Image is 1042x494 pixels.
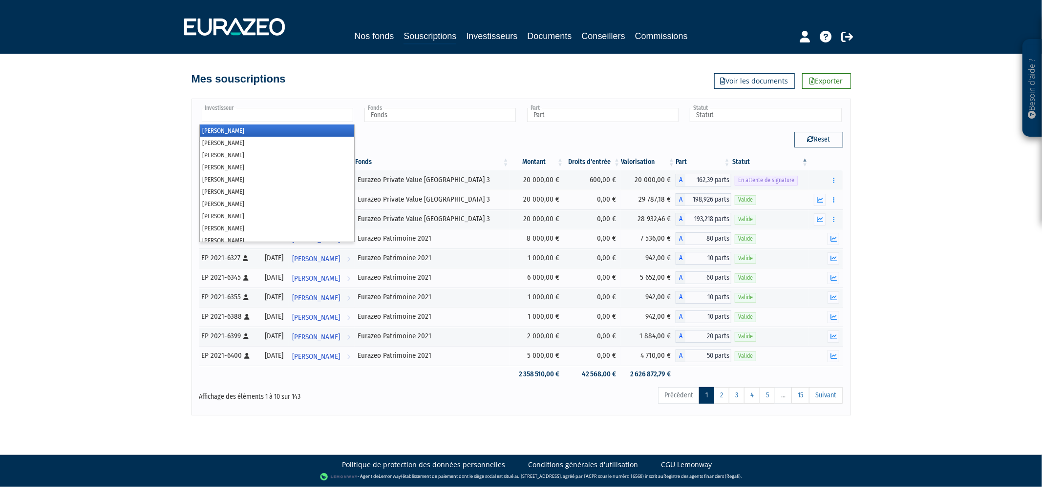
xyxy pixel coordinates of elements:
td: 0,00 € [564,229,621,248]
span: 50 parts [685,350,731,362]
li: [PERSON_NAME] [200,198,354,210]
div: EP 2021-6355 [202,292,257,302]
th: Statut : activer pour trier la colonne par ordre d&eacute;croissant [731,154,809,170]
td: 0,00 € [564,209,621,229]
img: 1732889491-logotype_eurazeo_blanc_rvb.png [184,18,285,36]
div: A - Eurazeo Patrimoine 2021 [676,310,731,323]
li: [PERSON_NAME] [200,161,354,173]
td: 20 000,00 € [510,170,565,190]
span: Valide [735,312,756,322]
th: Montant: activer pour trier la colonne par ordre croissant [510,154,565,170]
div: EP 2021-6388 [202,311,257,322]
a: Registre des agents financiers (Regafi) [663,473,741,479]
div: EP 2021-6327 [202,253,257,263]
i: [Français] Personne physique [244,275,249,281]
a: 2 [714,387,729,404]
div: EP 2021-6400 [202,350,257,361]
i: Voir l'investisseur [347,348,351,366]
th: Fonds: activer pour trier la colonne par ordre croissant [355,154,510,170]
div: EP 2021-6399 [202,331,257,341]
div: [DATE] [264,292,285,302]
div: A - Eurazeo Private Value Europe 3 [676,213,731,226]
span: A [676,213,685,226]
a: [PERSON_NAME] [289,268,355,288]
div: Eurazeo Private Value [GEOGRAPHIC_DATA] 3 [358,194,507,205]
a: Commissions [635,29,688,43]
div: Affichage des éléments 1 à 10 sur 143 [199,386,459,402]
a: Exporter [802,73,851,89]
span: Valide [735,234,756,244]
td: 1 000,00 € [510,288,565,307]
li: [PERSON_NAME] [200,173,354,185]
span: 80 parts [685,232,731,245]
div: Eurazeo Patrimoine 2021 [358,253,507,263]
span: Valide [735,254,756,263]
td: 7 536,00 € [621,229,676,248]
div: A - Eurazeo Patrimoine 2021 [676,232,731,245]
li: [PERSON_NAME] [200,222,354,234]
li: [PERSON_NAME] [200,185,354,198]
td: 1 000,00 € [510,248,565,268]
img: logo-lemonway.png [320,472,358,482]
div: [DATE] [264,311,285,322]
span: Valide [735,332,756,341]
a: Nos fonds [354,29,394,43]
td: 0,00 € [564,307,621,327]
i: [Français] Personne physique [243,255,249,261]
div: A - Eurazeo Private Value Europe 3 [676,193,731,206]
i: Voir l'investisseur [347,289,351,307]
div: A - Eurazeo Private Value Europe 3 [676,174,731,186]
span: En attente de signature [735,176,798,185]
div: [DATE] [264,253,285,263]
a: [PERSON_NAME] [289,307,355,327]
a: Conditions générales d'utilisation [529,460,638,470]
span: A [676,310,685,323]
span: [PERSON_NAME] [293,289,340,307]
i: Voir l'investisseur [347,309,351,327]
span: A [676,291,685,304]
div: A - Eurazeo Patrimoine 2021 [676,330,731,343]
a: Suivant [809,387,843,404]
td: 20 000,00 € [510,209,565,229]
span: A [676,330,685,343]
a: Documents [528,29,572,43]
td: 1 000,00 € [510,307,565,327]
span: Valide [735,273,756,283]
span: A [676,174,685,186]
span: 162,39 parts [685,174,731,186]
div: Eurazeo Private Value [GEOGRAPHIC_DATA] 3 [358,175,507,185]
a: [PERSON_NAME] [289,346,355,366]
td: 600,00 € [564,170,621,190]
td: 0,00 € [564,288,621,307]
div: Eurazeo Patrimoine 2021 [358,292,507,302]
h4: Mes souscriptions [191,73,286,85]
td: 4 710,00 € [621,346,676,366]
td: 0,00 € [564,268,621,288]
td: 42 568,00 € [564,366,621,383]
span: Valide [735,351,756,361]
td: 20 000,00 € [621,170,676,190]
li: [PERSON_NAME] [200,137,354,149]
span: A [676,232,685,245]
span: [PERSON_NAME] [293,328,340,346]
li: [PERSON_NAME] [200,149,354,161]
li: [PERSON_NAME] [200,210,354,222]
div: Eurazeo Patrimoine 2021 [358,331,507,341]
td: 2 358 510,00 € [510,366,565,383]
div: Eurazeo Patrimoine 2021 [358,233,507,244]
span: A [676,271,685,284]
a: 5 [760,387,775,404]
a: Conseillers [582,29,625,43]
div: [DATE] [264,350,285,361]
span: Valide [735,195,756,205]
th: Part: activer pour trier la colonne par ordre croissant [676,154,731,170]
span: 193,218 parts [685,213,731,226]
div: EP 2021-6345 [202,272,257,283]
a: 4 [744,387,760,404]
div: - Agent de (établissement de paiement dont le siège social est situé au [STREET_ADDRESS], agréé p... [10,472,1032,482]
td: 942,00 € [621,248,676,268]
i: [Français] Personne physique [245,314,250,320]
td: 942,00 € [621,307,676,327]
span: A [676,252,685,265]
a: Voir les documents [714,73,795,89]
